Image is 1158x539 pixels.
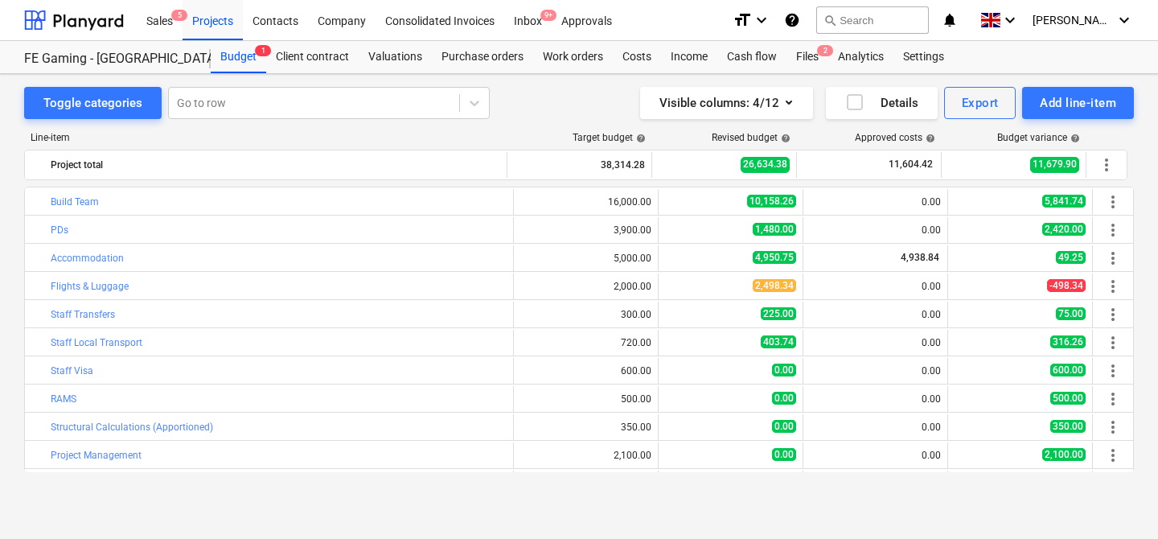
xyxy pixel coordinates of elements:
span: 9+ [540,10,556,21]
i: keyboard_arrow_down [1000,10,1020,30]
i: notifications [942,10,958,30]
span: More actions [1103,446,1123,465]
span: 0.00 [772,448,796,461]
span: 26,634.38 [741,157,790,172]
span: More actions [1103,305,1123,324]
div: 300.00 [520,309,651,320]
span: 0.00 [772,420,796,433]
a: Files2 [786,41,828,73]
span: -498.34 [1047,279,1086,292]
span: More actions [1097,155,1116,175]
span: search [823,14,836,27]
span: help [778,134,790,143]
a: Flights & Luggage [51,281,129,292]
span: 500.00 [1050,392,1086,405]
a: Cash flow [717,41,786,73]
div: Revised budget [712,132,790,143]
span: More actions [1103,418,1123,437]
span: 5,841.74 [1042,195,1086,208]
div: Export [962,93,999,113]
a: Accommodation [51,253,124,264]
div: 3,900.00 [520,224,651,236]
span: 0.00 [772,392,796,405]
button: Toggle categories [24,87,162,119]
span: help [1067,134,1080,143]
div: 600.00 [520,365,651,376]
div: 0.00 [810,281,941,292]
button: Export [944,87,1016,119]
span: 2,100.00 [1042,448,1086,461]
div: Budget variance [997,132,1080,143]
i: keyboard_arrow_down [1115,10,1134,30]
span: More actions [1103,389,1123,409]
button: Details [826,87,938,119]
div: Add line-item [1040,93,1116,113]
span: help [633,134,646,143]
span: 225.00 [761,307,796,320]
span: More actions [1103,220,1123,240]
a: Valuations [359,41,432,73]
a: Analytics [828,41,893,73]
div: Files [786,41,828,73]
span: More actions [1103,192,1123,212]
div: 16,000.00 [520,196,651,208]
div: Project total [51,152,500,178]
span: 49.25 [1056,251,1086,264]
div: 2,000.00 [520,281,651,292]
a: Staff Local Transport [51,337,142,348]
a: Income [661,41,717,73]
div: Visible columns : 4/12 [659,93,794,113]
span: 350.00 [1050,420,1086,433]
div: 5,000.00 [520,253,651,264]
span: 2,498.34 [753,279,796,292]
a: Settings [893,41,954,73]
div: Target budget [573,132,646,143]
a: Project Management [51,450,142,461]
div: 500.00 [520,393,651,405]
div: Client contract [266,41,359,73]
a: Costs [613,41,661,73]
span: More actions [1103,277,1123,296]
div: 0.00 [810,309,941,320]
i: format_size [733,10,752,30]
a: Build Team [51,196,99,208]
span: [PERSON_NAME] [1033,14,1113,27]
button: Visible columns:4/12 [640,87,813,119]
span: 11,679.90 [1030,157,1079,172]
i: Knowledge base [784,10,800,30]
div: Budget [211,41,266,73]
div: Line-item [24,132,508,143]
div: Details [845,93,918,113]
div: 38,314.28 [514,152,645,178]
div: 0.00 [810,450,941,461]
button: Add line-item [1022,87,1134,119]
a: Work orders [533,41,613,73]
div: 2,100.00 [520,450,651,461]
span: 2,420.00 [1042,223,1086,236]
span: More actions [1103,333,1123,352]
button: Search [816,6,929,34]
a: Staff Visa [51,365,93,376]
span: 403.74 [761,335,796,348]
div: 0.00 [810,422,941,433]
span: 75.00 [1056,307,1086,320]
a: RAMS [51,393,76,405]
div: 0.00 [810,365,941,376]
iframe: Chat Widget [1078,462,1158,539]
div: 0.00 [810,393,941,405]
span: 4,938.84 [899,252,941,263]
div: 720.00 [520,337,651,348]
span: help [922,134,935,143]
span: 4,950.75 [753,251,796,264]
span: More actions [1103,249,1123,268]
a: Structural Calculations (Apportioned) [51,422,213,433]
span: 10,158.26 [747,195,796,208]
div: FE Gaming - [GEOGRAPHIC_DATA] - 2025 [24,51,191,68]
div: Toggle categories [43,93,142,113]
